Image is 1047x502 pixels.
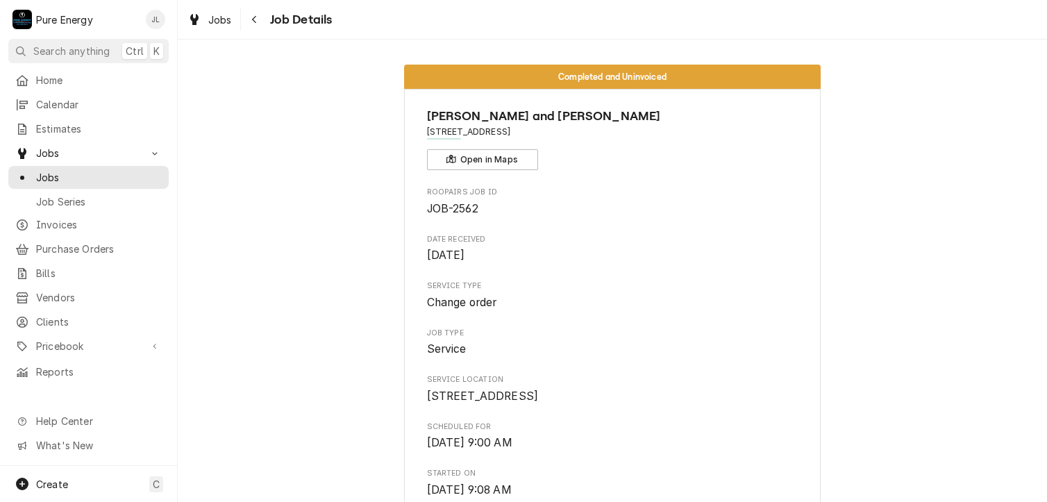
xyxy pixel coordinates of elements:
[33,44,110,58] span: Search anything
[427,483,512,496] span: [DATE] 9:08 AM
[244,8,266,31] button: Navigate back
[427,281,798,292] span: Service Type
[126,44,144,58] span: Ctrl
[8,39,169,63] button: Search anythingCtrlK
[36,315,162,329] span: Clients
[208,12,232,27] span: Jobs
[427,107,798,170] div: Client Information
[146,10,165,29] div: JL
[427,107,798,126] span: Name
[427,388,798,405] span: Service Location
[427,374,798,404] div: Service Location
[8,410,169,433] a: Go to Help Center
[8,262,169,285] a: Bills
[36,242,162,256] span: Purchase Orders
[36,146,141,160] span: Jobs
[36,122,162,136] span: Estimates
[558,72,667,81] span: Completed and Uninvoiced
[427,201,798,217] span: Roopairs Job ID
[427,436,512,449] span: [DATE] 9:00 AM
[8,434,169,457] a: Go to What's New
[8,360,169,383] a: Reports
[36,73,162,87] span: Home
[8,237,169,260] a: Purchase Orders
[427,294,798,311] span: Service Type
[8,190,169,213] a: Job Series
[8,310,169,333] a: Clients
[8,166,169,189] a: Jobs
[427,342,467,355] span: Service
[427,328,798,339] span: Job Type
[36,266,162,281] span: Bills
[427,328,798,358] div: Job Type
[427,249,465,262] span: [DATE]
[427,421,798,433] span: Scheduled For
[8,93,169,116] a: Calendar
[427,202,478,215] span: JOB-2562
[36,365,162,379] span: Reports
[36,170,162,185] span: Jobs
[36,478,68,490] span: Create
[427,296,497,309] span: Change order
[36,339,141,353] span: Pricebook
[8,286,169,309] a: Vendors
[36,290,162,305] span: Vendors
[8,213,169,236] a: Invoices
[182,8,237,31] a: Jobs
[427,234,798,245] span: Date Received
[36,438,160,453] span: What's New
[36,12,93,27] div: Pure Energy
[427,341,798,358] span: Job Type
[427,482,798,499] span: Started On
[36,414,160,428] span: Help Center
[427,187,798,217] div: Roopairs Job ID
[427,390,539,403] span: [STREET_ADDRESS]
[427,374,798,385] span: Service Location
[427,435,798,451] span: Scheduled For
[146,10,165,29] div: James Linnenkamp's Avatar
[8,335,169,358] a: Go to Pricebook
[12,10,32,29] div: P
[36,217,162,232] span: Invoices
[427,234,798,264] div: Date Received
[12,10,32,29] div: Pure Energy's Avatar
[8,69,169,92] a: Home
[36,97,162,112] span: Calendar
[427,468,798,498] div: Started On
[427,281,798,310] div: Service Type
[427,149,538,170] button: Open in Maps
[266,10,333,29] span: Job Details
[36,194,162,209] span: Job Series
[427,187,798,198] span: Roopairs Job ID
[404,65,821,89] div: Status
[427,468,798,479] span: Started On
[153,477,160,492] span: C
[8,117,169,140] a: Estimates
[427,247,798,264] span: Date Received
[427,126,798,138] span: Address
[153,44,160,58] span: K
[8,142,169,165] a: Go to Jobs
[427,421,798,451] div: Scheduled For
